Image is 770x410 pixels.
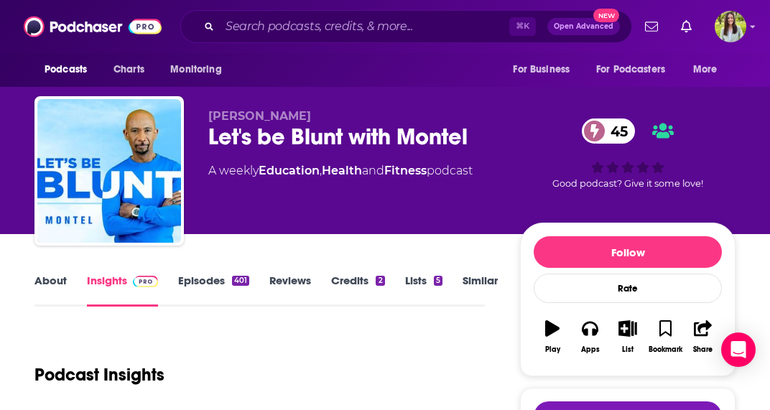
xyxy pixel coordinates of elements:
[587,56,686,83] button: open menu
[622,345,634,354] div: List
[545,345,560,354] div: Play
[554,23,613,30] span: Open Advanced
[721,332,756,367] div: Open Intercom Messenger
[582,118,635,144] a: 45
[509,17,536,36] span: ⌘ K
[376,276,384,286] div: 2
[685,311,722,363] button: Share
[170,60,221,80] span: Monitoring
[646,311,684,363] button: Bookmark
[596,118,635,144] span: 45
[34,274,67,307] a: About
[639,14,664,39] a: Show notifications dropdown
[208,109,311,123] span: [PERSON_NAME]
[520,109,736,198] div: 45Good podcast? Give it some love!
[463,274,498,307] a: Similar
[34,364,164,386] h1: Podcast Insights
[715,11,746,42] span: Logged in as meaghanyoungblood
[571,311,608,363] button: Apps
[178,274,249,307] a: Episodes401
[593,9,619,22] span: New
[320,164,322,177] span: ,
[208,162,473,180] div: A weekly podcast
[24,13,162,40] img: Podchaser - Follow, Share and Rate Podcasts
[37,99,181,243] img: Let's be Blunt with Montel
[269,274,311,307] a: Reviews
[160,56,240,83] button: open menu
[113,60,144,80] span: Charts
[133,276,158,287] img: Podchaser Pro
[693,60,718,80] span: More
[180,10,632,43] div: Search podcasts, credits, & more...
[552,178,703,189] span: Good podcast? Give it some love!
[683,56,736,83] button: open menu
[596,60,665,80] span: For Podcasters
[405,274,442,307] a: Lists5
[693,345,713,354] div: Share
[220,15,509,38] input: Search podcasts, credits, & more...
[547,18,620,35] button: Open AdvancedNew
[34,56,106,83] button: open menu
[331,274,384,307] a: Credits2
[513,60,570,80] span: For Business
[534,236,722,268] button: Follow
[45,60,87,80] span: Podcasts
[232,276,249,286] div: 401
[715,11,746,42] button: Show profile menu
[503,56,588,83] button: open menu
[581,345,600,354] div: Apps
[649,345,682,354] div: Bookmark
[534,311,571,363] button: Play
[104,56,153,83] a: Charts
[322,164,362,177] a: Health
[384,164,427,177] a: Fitness
[675,14,697,39] a: Show notifications dropdown
[715,11,746,42] img: User Profile
[434,276,442,286] div: 5
[362,164,384,177] span: and
[609,311,646,363] button: List
[534,274,722,303] div: Rate
[87,274,158,307] a: InsightsPodchaser Pro
[259,164,320,177] a: Education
